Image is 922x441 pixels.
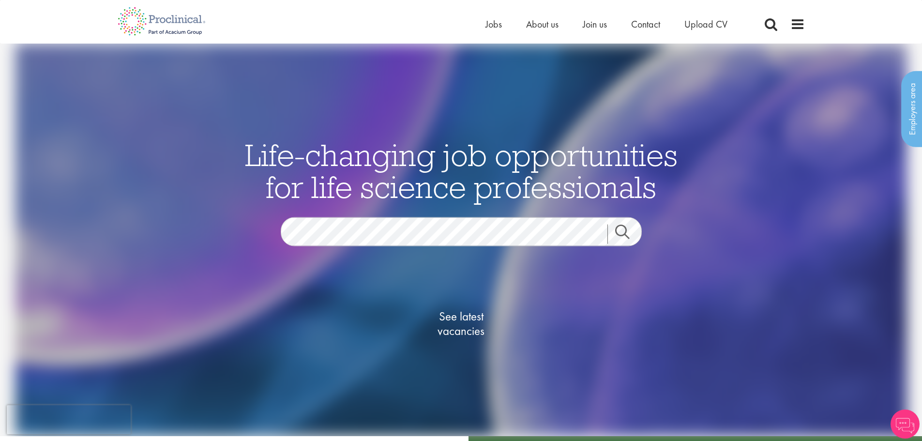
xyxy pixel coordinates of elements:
[413,271,510,377] a: See latestvacancies
[631,18,660,30] a: Contact
[607,225,649,244] a: Job search submit button
[485,18,502,30] a: Jobs
[891,410,920,439] img: Chatbot
[684,18,727,30] a: Upload CV
[526,18,559,30] a: About us
[413,309,510,338] span: See latest vacancies
[7,405,131,434] iframe: reCAPTCHA
[583,18,607,30] a: Join us
[15,44,907,436] img: candidate home
[245,136,678,206] span: Life-changing job opportunities for life science professionals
